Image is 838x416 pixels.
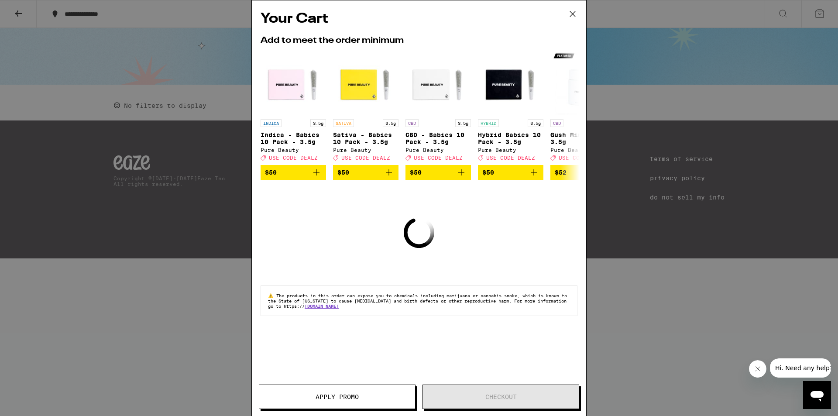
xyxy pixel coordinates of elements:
[482,169,494,176] span: $50
[550,131,616,145] p: Gush Mints 1:1 - 3.5g
[555,169,567,176] span: $52
[405,49,471,115] img: Pure Beauty - CBD - Babies 10 Pack - 3.5g
[485,394,517,400] span: Checkout
[803,381,831,409] iframe: Button to launch messaging window
[305,303,339,309] a: [DOMAIN_NAME]
[261,49,326,165] a: Open page for Indica - Babies 10 Pack - 3.5g from Pure Beauty
[405,49,471,165] a: Open page for CBD - Babies 10 Pack - 3.5g from Pure Beauty
[478,131,543,145] p: Hybrid Babies 10 Pack - 3.5g
[550,165,616,180] button: Add to bag
[414,155,463,161] span: USE CODE DEALZ
[261,9,577,29] h2: Your Cart
[478,119,499,127] p: HYBRID
[333,131,398,145] p: Sativa - Babies 10 Pack - 3.5g
[269,155,318,161] span: USE CODE DEALZ
[261,49,326,115] img: Pure Beauty - Indica - Babies 10 Pack - 3.5g
[383,119,398,127] p: 3.5g
[268,293,567,309] span: The products in this order can expose you to chemicals including marijuana or cannabis smoke, whi...
[455,119,471,127] p: 3.5g
[528,119,543,127] p: 3.5g
[341,155,390,161] span: USE CODE DEALZ
[486,155,535,161] span: USE CODE DEALZ
[478,147,543,153] div: Pure Beauty
[550,119,563,127] p: CBD
[333,49,398,165] a: Open page for Sativa - Babies 10 Pack - 3.5g from Pure Beauty
[261,147,326,153] div: Pure Beauty
[559,155,608,161] span: USE CODE DEALZ
[5,6,63,13] span: Hi. Need any help?
[550,49,616,165] a: Open page for Gush Mints 1:1 - 3.5g from Pure Beauty
[749,360,766,378] iframe: Close message
[268,293,276,298] span: ⚠️
[405,131,471,145] p: CBD - Babies 10 Pack - 3.5g
[259,385,416,409] button: Apply Promo
[478,165,543,180] button: Add to bag
[261,36,577,45] h2: Add to meet the order minimum
[770,358,831,378] iframe: Message from company
[265,169,277,176] span: $50
[333,147,398,153] div: Pure Beauty
[333,119,354,127] p: SATIVA
[550,147,616,153] div: Pure Beauty
[310,119,326,127] p: 3.5g
[405,165,471,180] button: Add to bag
[478,49,543,115] img: Pure Beauty - Hybrid Babies 10 Pack - 3.5g
[316,394,359,400] span: Apply Promo
[550,49,616,115] img: Pure Beauty - Gush Mints 1:1 - 3.5g
[333,165,398,180] button: Add to bag
[478,49,543,165] a: Open page for Hybrid Babies 10 Pack - 3.5g from Pure Beauty
[422,385,579,409] button: Checkout
[337,169,349,176] span: $50
[261,165,326,180] button: Add to bag
[410,169,422,176] span: $50
[333,49,398,115] img: Pure Beauty - Sativa - Babies 10 Pack - 3.5g
[261,131,326,145] p: Indica - Babies 10 Pack - 3.5g
[405,119,419,127] p: CBD
[405,147,471,153] div: Pure Beauty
